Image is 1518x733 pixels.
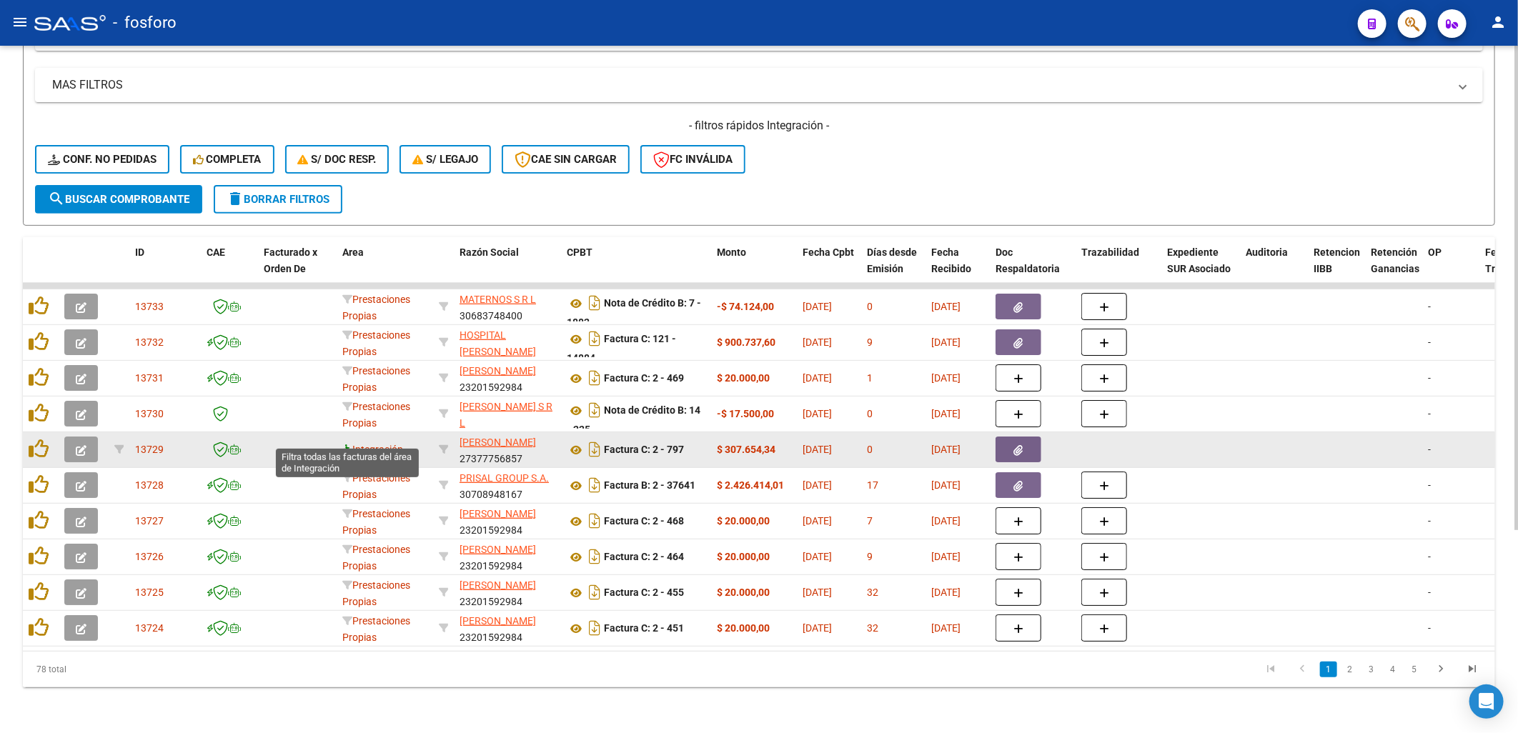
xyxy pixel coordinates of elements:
[135,301,164,312] span: 13733
[1365,237,1422,300] datatable-header-cell: Retención Ganancias
[640,145,745,174] button: FC Inválida
[135,622,164,634] span: 13724
[1161,237,1240,300] datatable-header-cell: Expediente SUR Asociado
[931,336,961,348] span: [DATE]
[867,246,917,274] span: Días desde Emisión
[1428,444,1431,455] span: -
[1341,662,1359,677] a: 2
[931,301,961,312] span: [DATE]
[35,118,1483,134] h4: - filtros rápidos Integración -
[803,372,832,384] span: [DATE]
[454,237,561,300] datatable-header-cell: Razón Social
[803,479,832,491] span: [DATE]
[653,153,733,166] span: FC Inválida
[931,515,961,527] span: [DATE]
[35,185,202,214] button: Buscar Comprobante
[214,185,342,214] button: Borrar Filtros
[1428,479,1431,491] span: -
[585,509,604,532] i: Descargar documento
[342,246,364,258] span: Area
[412,153,478,166] span: S/ legajo
[460,615,536,627] span: [PERSON_NAME]
[1314,246,1360,274] span: Retencion IIBB
[1371,246,1419,274] span: Retención Ganancias
[803,408,832,419] span: [DATE]
[803,551,832,562] span: [DATE]
[502,145,630,174] button: CAE SIN CARGAR
[460,329,549,374] span: HOSPITAL [PERSON_NAME] ASOCIACION CIVOL
[460,434,555,464] div: 27377756857
[460,246,519,258] span: Razón Social
[717,479,784,491] strong: $ 2.426.414,01
[585,545,604,568] i: Descargar documento
[717,408,774,419] strong: -$ 17.500,00
[797,237,861,300] datatable-header-cell: Fecha Cpbt
[1428,372,1431,384] span: -
[717,515,770,527] strong: $ 20.000,00
[717,301,774,312] strong: -$ 74.124,00
[1459,662,1486,677] a: go to last page
[285,145,390,174] button: S/ Doc Resp.
[1361,657,1382,682] li: page 3
[717,372,770,384] strong: $ 20.000,00
[35,145,169,174] button: Conf. no pedidas
[1428,587,1431,598] span: -
[460,327,555,357] div: 30545850474
[1428,622,1431,634] span: -
[867,622,878,634] span: 32
[342,615,410,643] span: Prestaciones Propias
[460,508,536,519] span: [PERSON_NAME]
[227,193,329,206] span: Borrar Filtros
[23,652,314,687] div: 78 total
[585,581,604,604] i: Descargar documento
[1167,246,1231,274] span: Expediente SUR Asociado
[867,551,873,562] span: 9
[1382,657,1404,682] li: page 4
[342,444,403,455] span: Integración
[342,579,410,607] span: Prestaciones Propias
[931,408,961,419] span: [DATE]
[135,444,164,455] span: 13729
[135,587,164,598] span: 13725
[1308,237,1365,300] datatable-header-cell: Retencion IIBB
[585,366,604,389] i: Descargar documento
[460,577,555,607] div: 23201592984
[201,237,258,300] datatable-header-cell: CAE
[135,479,164,491] span: 13728
[1289,662,1316,677] a: go to previous page
[1246,246,1288,258] span: Auditoria
[717,444,775,455] strong: $ 307.654,34
[129,237,201,300] datatable-header-cell: ID
[460,506,555,536] div: 23201592984
[113,7,177,39] span: - fosforo
[135,515,164,527] span: 13727
[180,145,274,174] button: Completa
[585,399,604,422] i: Descargar documento
[567,298,701,329] strong: Nota de Crédito B: 7 - 1882
[803,301,832,312] span: [DATE]
[585,291,604,314] i: Descargar documento
[460,401,552,429] span: [PERSON_NAME] S R L
[803,336,832,348] span: [DATE]
[1318,657,1339,682] li: page 1
[931,246,971,274] span: Fecha Recibido
[931,444,961,455] span: [DATE]
[135,336,164,348] span: 13732
[1257,662,1284,677] a: go to first page
[460,365,536,377] span: [PERSON_NAME]
[585,327,604,350] i: Descargar documento
[803,246,854,258] span: Fecha Cpbt
[258,237,337,300] datatable-header-cell: Facturado x Orden De
[460,291,555,321] div: 30683748400
[861,237,926,300] datatable-header-cell: Días desde Emisión
[803,444,832,455] span: [DATE]
[460,544,536,555] span: [PERSON_NAME]
[567,334,676,364] strong: Factura C: 121 - 14884
[460,363,555,393] div: 23201592984
[867,479,878,491] span: 17
[717,587,770,598] strong: $ 20.000,00
[342,544,410,572] span: Prestaciones Propias
[337,237,433,300] datatable-header-cell: Area
[867,336,873,348] span: 9
[48,153,157,166] span: Conf. no pedidas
